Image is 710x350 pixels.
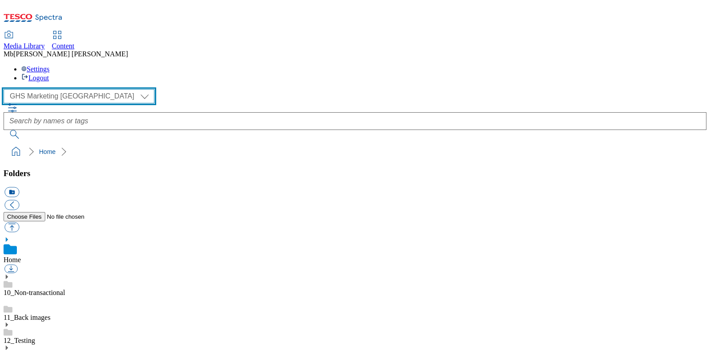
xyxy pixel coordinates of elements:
[4,169,706,178] h3: Folders
[4,314,51,321] a: 11_Back images
[9,145,23,159] a: home
[21,74,49,82] a: Logout
[4,31,45,50] a: Media Library
[52,31,75,50] a: Content
[13,50,128,58] span: [PERSON_NAME] [PERSON_NAME]
[21,65,50,73] a: Settings
[4,112,706,130] input: Search by names or tags
[39,148,55,155] a: Home
[4,143,706,160] nav: breadcrumb
[4,42,45,50] span: Media Library
[4,50,13,58] span: Mb
[52,42,75,50] span: Content
[4,289,65,296] a: 10_Non-transactional
[4,256,21,263] a: Home
[4,337,35,344] a: 12_Testing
